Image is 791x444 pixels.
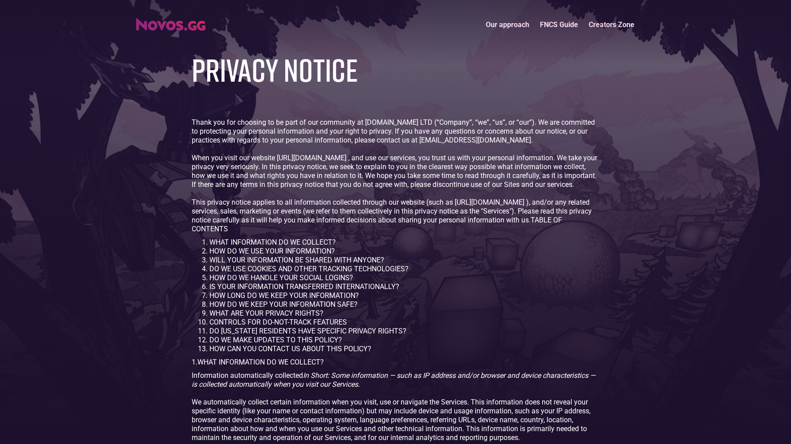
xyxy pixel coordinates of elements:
p: Information automatically collected [192,371,600,389]
p: When you visit our website [URL][DOMAIN_NAME] , and use our services, you trust us with your pers... [192,154,600,189]
a: HOW CAN YOU CONTACT US ABOUT THIS POLICY? [209,345,371,353]
a: WHAT INFORMATION DO WE COLLECT? [209,238,336,246]
a: DO WE MAKE UPDATES TO THIS POLICY? [209,336,342,344]
p: This privacy notice applies to all information collected through our website (such as [URL][DOMAI... [192,198,600,234]
p: We automatically collect certain information when you visit, use or navigate the Services. This i... [192,398,600,442]
a: HOW DO WE USE YOUR INFORMATION? [209,247,335,255]
a: CONTROLS FOR DO-NOT-TRACK FEATURES [209,318,347,326]
p: 1.WHAT INFORMATION DO WE COLLECT? [192,358,600,367]
a: WILL YOUR INFORMATION BE SHARED WITH ANYONE? [209,256,384,264]
a: DO WE USE COOKIES AND OTHER TRACKING TECHNOLOGIES? [209,265,409,273]
a: Our approach [480,15,535,34]
h1: PRIVACY NOTICE [192,52,358,87]
em: In Short: Some information — such as IP address and/or browser and device characteristics — is co... [192,371,595,388]
a: DO [US_STATE] RESIDENTS HAVE SPECIFIC PRIVACY RIGHTS? [209,327,406,335]
a: Creators Zone [583,15,640,34]
p: Thank you for choosing to be part of our community at [DOMAIN_NAME] LTD (“Company”, “we”, “us”, o... [192,118,600,145]
a: HOW DO WE HANDLE YOUR SOCIAL LOGINS? [209,274,353,282]
a: WHAT ARE YOUR PRIVACY RIGHTS? [209,309,323,317]
a: FNCS Guide [535,15,583,34]
a: HOW DO WE KEEP YOUR INFORMATION SAFE? [209,300,358,309]
a: IS YOUR INFORMATION TRANSFERRED INTERNATIONALLY? [209,282,399,291]
a: HOW LONG DO WE KEEP YOUR INFORMATION? [209,291,359,300]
